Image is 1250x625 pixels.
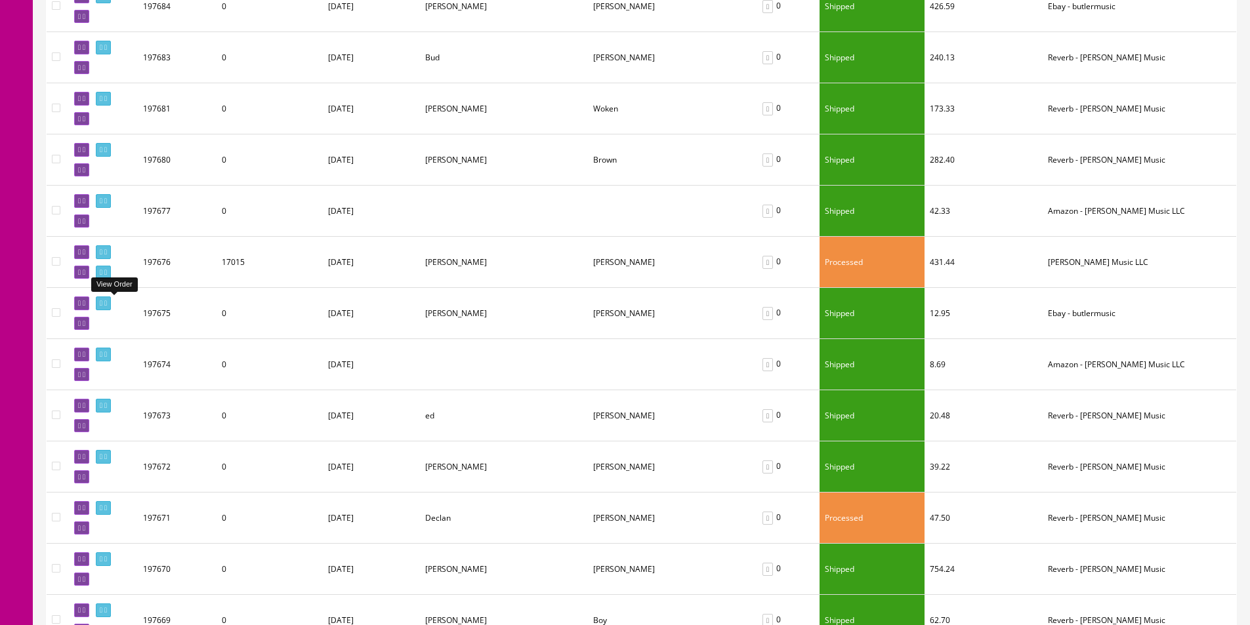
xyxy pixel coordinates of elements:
[925,288,1043,339] td: 12.95
[925,186,1043,237] td: 42.33
[820,134,925,186] td: Shipped
[217,441,323,493] td: 0
[323,237,420,288] td: [DATE]
[1043,390,1236,441] td: Reverb - Butler Music
[138,134,217,186] td: 197680
[754,441,820,493] td: 0
[820,493,925,544] td: Processed
[138,441,217,493] td: 197672
[588,83,754,134] td: Woken
[754,544,820,595] td: 0
[588,441,754,493] td: Rabinowitz
[925,32,1043,83] td: 240.13
[754,339,820,390] td: 0
[820,83,925,134] td: Shipped
[1043,134,1236,186] td: Reverb - Butler Music
[820,32,925,83] td: Shipped
[1043,186,1236,237] td: Amazon - Butler Music LLC
[138,390,217,441] td: 197673
[925,493,1043,544] td: 47.50
[217,237,323,288] td: 17015
[420,390,588,441] td: ed
[925,441,1043,493] td: 39.22
[420,544,588,595] td: Jason
[217,493,323,544] td: 0
[323,390,420,441] td: [DATE]
[420,493,588,544] td: Declan
[588,288,754,339] td: Whitehead-Jennings
[1043,339,1236,390] td: Amazon - Butler Music LLC
[217,83,323,134] td: 0
[217,544,323,595] td: 0
[754,186,820,237] td: 0
[138,83,217,134] td: 197681
[1043,441,1236,493] td: Reverb - Butler Music
[323,134,420,186] td: [DATE]
[588,32,754,83] td: Jones
[420,237,588,288] td: Laurene
[420,441,588,493] td: Noah
[754,390,820,441] td: 0
[420,134,588,186] td: Stacey
[138,237,217,288] td: 197676
[91,277,138,291] div: View Order
[420,83,588,134] td: Jason
[820,544,925,595] td: Shipped
[1043,83,1236,134] td: Reverb - Butler Music
[217,339,323,390] td: 0
[588,493,754,544] td: Seeley
[754,32,820,83] td: 0
[138,339,217,390] td: 197674
[925,237,1043,288] td: 431.44
[323,493,420,544] td: [DATE]
[820,288,925,339] td: Shipped
[588,544,754,595] td: Andrews
[820,237,925,288] td: Processed
[217,288,323,339] td: 0
[820,441,925,493] td: Shipped
[420,32,588,83] td: Bud
[820,186,925,237] td: Shipped
[217,134,323,186] td: 0
[925,390,1043,441] td: 20.48
[323,83,420,134] td: [DATE]
[323,32,420,83] td: [DATE]
[925,339,1043,390] td: 8.69
[1043,544,1236,595] td: Reverb - Butler Music
[754,237,820,288] td: 0
[138,288,217,339] td: 197675
[323,339,420,390] td: [DATE]
[754,288,820,339] td: 0
[138,186,217,237] td: 197677
[1043,32,1236,83] td: Reverb - Butler Music
[323,544,420,595] td: [DATE]
[138,32,217,83] td: 197683
[925,544,1043,595] td: 754.24
[588,237,754,288] td: Kerwin
[820,339,925,390] td: Shipped
[217,390,323,441] td: 0
[323,186,420,237] td: [DATE]
[588,390,754,441] td: wolleson
[820,390,925,441] td: Shipped
[925,83,1043,134] td: 173.33
[420,288,588,339] td: Elizabeth
[138,544,217,595] td: 197670
[588,134,754,186] td: Brown
[323,288,420,339] td: [DATE]
[754,83,820,134] td: 0
[754,134,820,186] td: 0
[1043,493,1236,544] td: Reverb - Butler Music
[323,441,420,493] td: [DATE]
[925,134,1043,186] td: 282.40
[217,186,323,237] td: 0
[138,493,217,544] td: 197671
[1043,237,1236,288] td: Butler Music LLC
[754,493,820,544] td: 0
[1043,288,1236,339] td: Ebay - butlermusic
[217,32,323,83] td: 0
